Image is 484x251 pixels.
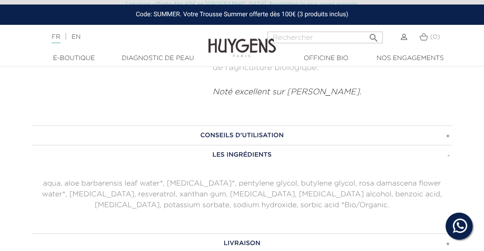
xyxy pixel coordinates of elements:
span: (0) [430,34,440,40]
a: Diagnostic de peau [116,54,200,63]
a: LES INGRÉDIENTS [32,145,452,165]
div: | [47,32,195,42]
i:  [368,30,379,41]
button:  [366,29,382,41]
a: CONSEILS D'UTILISATION [32,125,452,145]
a: FR [52,34,60,43]
img: Huygens [208,24,276,59]
a: Officine Bio [284,54,368,63]
p: aqua, aloe barbarensis leaf water*, [MEDICAL_DATA]*, pentylene glycol, butylene glycol, rosa dama... [32,178,452,211]
em: Noté excellent sur [PERSON_NAME]. [213,88,362,96]
input: Rechercher [268,32,383,43]
a: Nos engagements [368,54,452,63]
a: EN [71,34,80,40]
a: E-Boutique [32,54,116,63]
